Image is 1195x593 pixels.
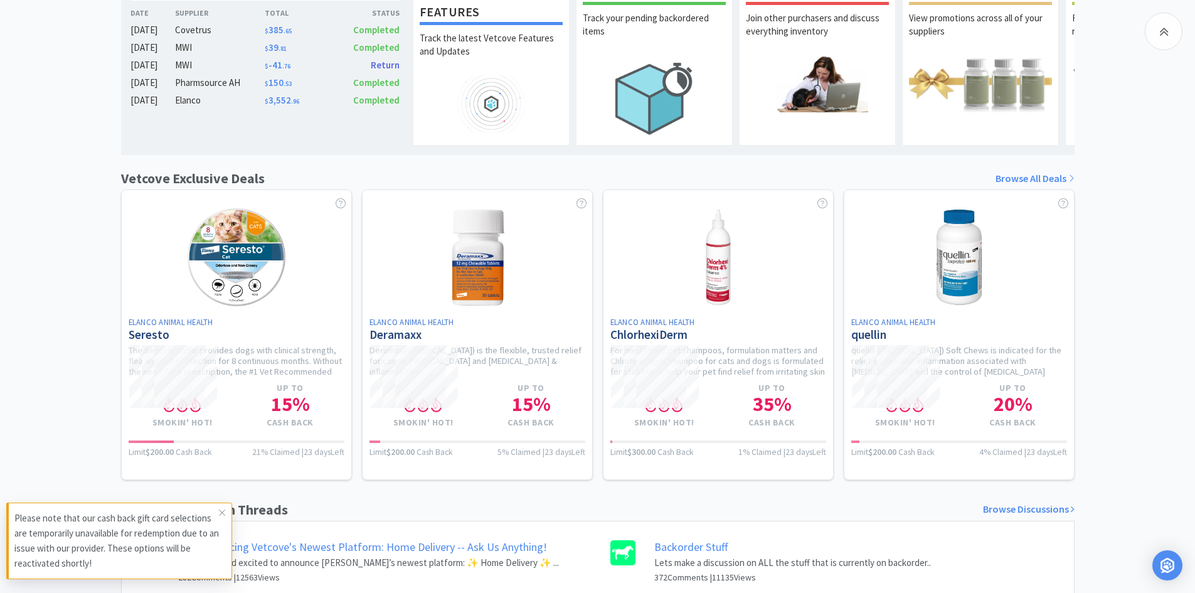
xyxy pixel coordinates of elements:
a: [DATE]MWI$39.81Completed [130,40,400,55]
a: Elanco Animal HealthSerestoThe Seresto collar provides dogs with clinical strength, flea and tick... [121,190,352,479]
div: Total [265,7,332,19]
div: Status [332,7,400,19]
h4: Cash Back [477,417,585,428]
span: 39 [265,41,287,53]
h4: Up to [236,383,344,393]
span: Completed [353,77,400,88]
div: Open Intercom Messenger [1152,550,1182,580]
div: Pharmsource AH [175,75,265,90]
a: Browse All Deals [996,171,1075,187]
h6: 282 Comments | 12563 Views [178,570,559,584]
img: hero_feature_roadmap.png [420,75,563,132]
span: Completed [353,94,400,106]
div: [DATE] [130,93,176,108]
a: 🎉 Announcing Vetcove's Newest Platform: Home Delivery -- Ask Us Anything! [178,540,547,554]
h4: Smokin' Hot! [851,417,959,428]
h4: Cash Back [236,417,344,428]
h4: Cash Back [718,417,826,428]
div: Elanco [175,93,265,108]
p: View promotions across all of your suppliers [909,11,1052,55]
p: Please note that our cash back gift card selections are temporarily unavailable for redemption du... [14,511,219,571]
h4: Smokin' Hot! [610,417,718,428]
a: [DATE]Elanco$3,552.96Completed [130,93,400,108]
a: [DATE]MWI$-41.76Return [130,58,400,73]
a: Elanco Animal HealthDeramaxxDeramaxx ([MEDICAL_DATA]) is the flexible, trusted relief for canine ... [362,190,593,479]
div: [DATE] [130,40,176,55]
h4: Smokin' Hot! [369,417,477,428]
a: [DATE]Pharmsource AH$150.53Completed [130,75,400,90]
div: MWI [175,58,265,73]
a: Browse Discussions [983,501,1075,518]
span: 150 [265,77,292,88]
span: . 53 [284,80,292,88]
h1: Vetcove Exclusive Deals [121,168,265,190]
p: Track your pending backordered items [583,11,726,55]
span: $ [265,45,268,53]
div: Supplier [175,7,265,19]
span: 385 [265,24,292,36]
h1: 35 % [718,394,826,414]
span: $ [265,97,268,105]
a: Backorder Stuff [654,540,728,554]
h4: Cash Back [959,417,1067,428]
h1: Popular Discussion Threads [121,499,288,521]
div: [DATE] [130,58,176,73]
a: Elanco Animal HealthChlorhexiDermFor medicated pet shampoos, formulation matters and ChlorhexiDer... [603,190,834,479]
span: $ [265,80,268,88]
span: Completed [353,24,400,36]
span: -41 [265,59,290,71]
span: Completed [353,41,400,53]
img: hero_discuss.png [746,55,889,112]
div: Covetrus [175,23,265,38]
a: [DATE]Covetrus$385.65Completed [130,23,400,38]
h1: 15 % [477,394,585,414]
span: Return [371,59,400,71]
h4: Up to [477,383,585,393]
span: . 65 [284,27,292,35]
span: 3,552 [265,94,299,106]
h4: Up to [718,383,826,393]
span: . 81 [279,45,287,53]
a: Elanco Animal Healthquellinquellin ([MEDICAL_DATA]) Soft Chews is indicated for the relief of pai... [844,190,1075,479]
div: [DATE] [130,23,176,38]
div: MWI [175,40,265,55]
h4: Smokin' Hot! [129,417,236,428]
span: . 76 [282,62,290,70]
div: Date [130,7,176,19]
p: We are beyond excited to announce [PERSON_NAME]’s newest platform: ✨ Home Delivery ✨ ... [178,555,559,570]
p: Join other purchasers and discuss everything inventory [746,11,889,55]
p: Lets make a discussion on ALL the stuff that is currently on backorder.. [654,555,931,570]
span: $ [265,27,268,35]
h6: 372 Comments | 11135 Views [654,570,931,584]
span: $ [265,62,268,70]
h4: Up to [959,383,1067,393]
p: Track the latest Vetcove Features and Updates [420,31,563,75]
div: [DATE] [130,75,176,90]
img: hero_promotions.png [909,55,1052,112]
h1: 20 % [959,394,1067,414]
img: hero_backorders.png [583,55,726,141]
h1: 15 % [236,394,344,414]
span: . 96 [291,97,299,105]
